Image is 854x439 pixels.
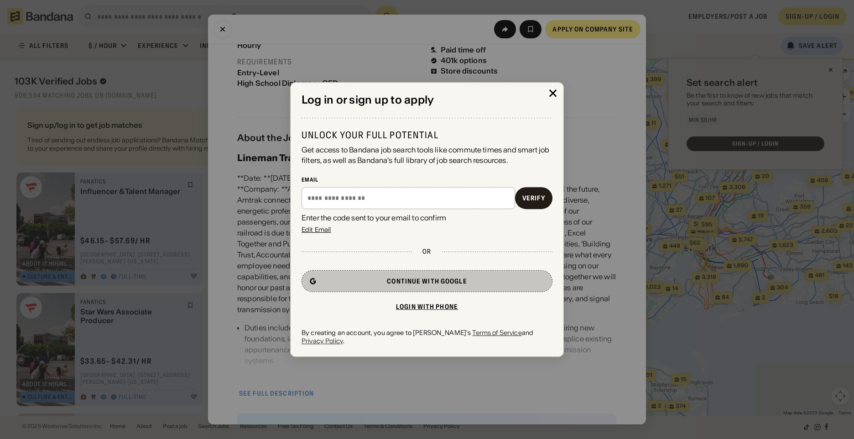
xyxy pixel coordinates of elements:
div: By creating an account, you agree to [PERSON_NAME]'s and . [302,329,552,345]
div: Get access to Bandana job search tools like commute times and smart job filters, as well as Banda... [302,145,552,165]
div: or [422,247,431,256]
div: Unlock your full potential [302,129,552,141]
div: Enter the code sent to your email to confirm [302,213,552,223]
div: Edit Email [302,226,331,233]
div: Email [302,176,552,183]
div: Login with phone [396,303,458,310]
div: Verify [522,195,545,201]
div: Continue with Google [387,278,467,284]
a: Privacy Policy [302,337,343,345]
div: Log in or sign up to apply [302,94,552,107]
a: Terms of Service [472,329,521,337]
